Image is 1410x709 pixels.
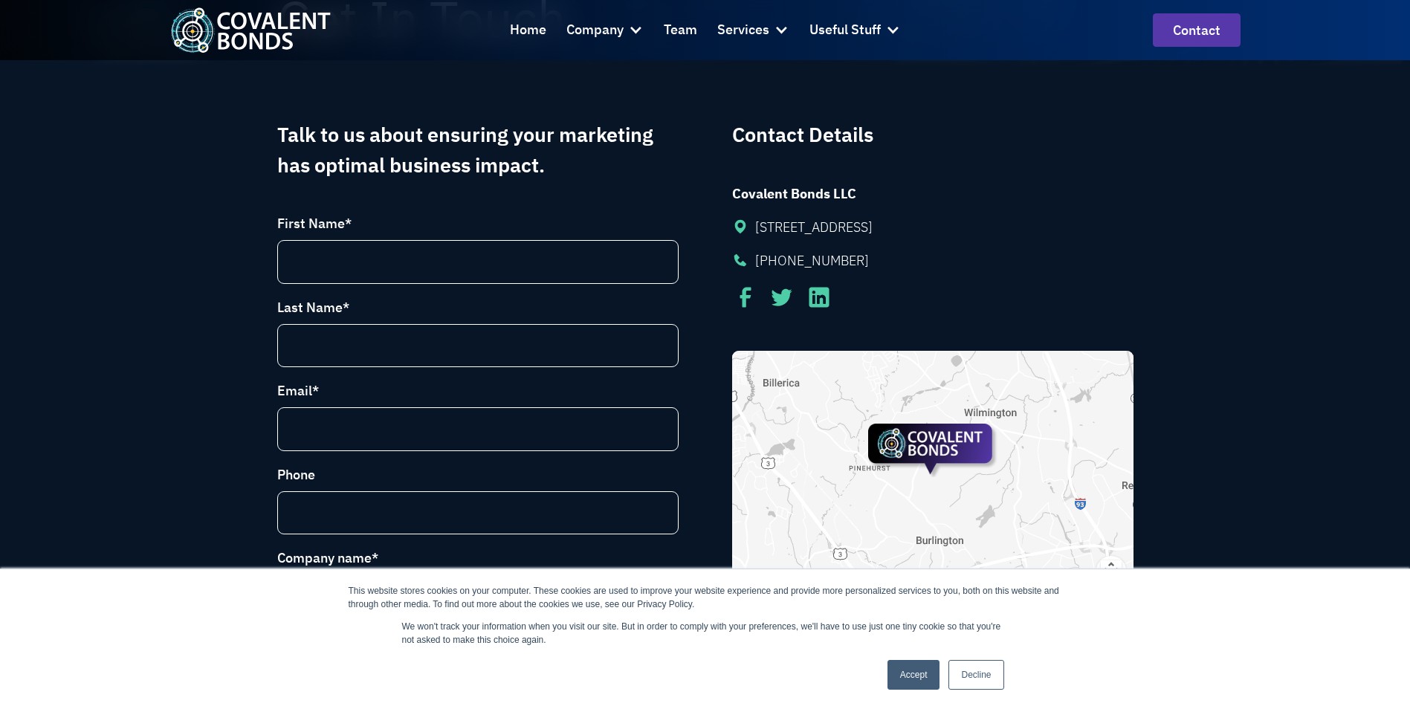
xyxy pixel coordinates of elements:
[732,284,759,311] a: facebook
[887,660,940,690] a: Accept
[170,7,331,53] a: home
[806,284,832,311] a: Linkedin
[717,19,769,41] div: Services
[664,19,697,41] div: Team
[277,215,345,232] span: First Name
[809,19,881,41] div: Useful Stuff
[755,217,873,237] div: [STREET_ADDRESS]
[277,299,343,316] span: Last Name
[717,10,789,51] div: Services
[170,7,331,53] img: Covalent Bonds White / Teal Logo
[1188,548,1410,709] iframe: Chat Widget
[349,584,1062,611] div: This website stores cookies on your computer. These cookies are used to improve your website expe...
[664,10,697,51] a: Team
[732,120,873,150] div: Contact Details
[510,19,546,41] div: Home
[402,620,1009,647] p: We won't track your information when you visit our site. But in order to comply with your prefere...
[277,120,679,180] div: Talk to us about ensuring your marketing has optimal business impact.
[769,284,795,311] a: Twitter
[862,418,1004,483] div: Covalent Bonds
[566,19,624,41] div: Company
[948,660,1003,690] a: Decline
[277,466,315,483] span: Phone
[277,382,312,399] span: Email
[510,10,546,51] a: Home
[277,549,372,566] span: Company name
[809,10,901,51] div: Useful Stuff
[1096,556,1126,586] button: Map camera controls
[1153,13,1241,47] a: contact
[732,185,856,202] strong: Covalent Bonds LLC
[755,250,869,271] div: [PHONE_NUMBER]
[732,250,873,271] a: [PHONE_NUMBER]
[566,10,644,51] div: Company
